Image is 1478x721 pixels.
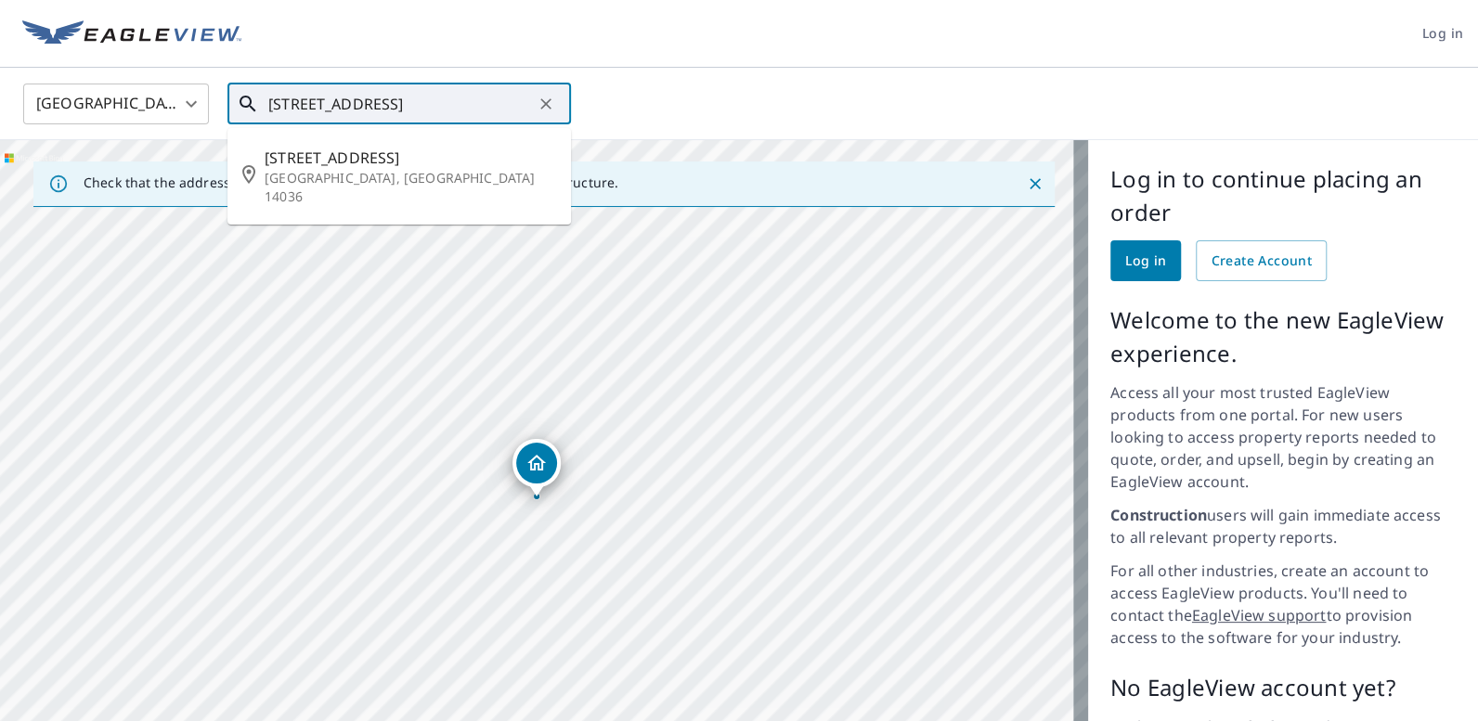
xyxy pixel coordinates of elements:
[1110,671,1456,704] p: No EagleView account yet?
[268,78,533,130] input: Search by address or latitude-longitude
[23,78,209,130] div: [GEOGRAPHIC_DATA]
[1110,381,1456,493] p: Access all your most trusted EagleView products from one portal. For new users looking to access ...
[1110,560,1456,649] p: For all other industries, create an account to access EagleView products. You'll need to contact ...
[1192,605,1327,625] a: EagleView support
[22,20,241,48] img: EV Logo
[1110,505,1207,525] strong: Construction
[533,91,559,117] button: Clear
[1422,22,1463,45] span: Log in
[265,147,556,169] span: [STREET_ADDRESS]
[84,174,618,191] p: Check that the address is accurate, then drag the marker over the correct structure.
[1023,172,1047,196] button: Close
[265,169,556,206] p: [GEOGRAPHIC_DATA], [GEOGRAPHIC_DATA] 14036
[1110,240,1181,281] a: Log in
[1110,303,1456,370] p: Welcome to the new EagleView experience.
[1196,240,1327,281] a: Create Account
[1211,250,1312,273] span: Create Account
[512,439,561,496] div: Dropped pin, building 1, Residential property, 2659 Main Rd Corfu, NY 14036
[1110,504,1456,548] p: users will gain immediate access to all relevant property reports.
[1110,162,1456,229] p: Log in to continue placing an order
[1125,250,1166,273] span: Log in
